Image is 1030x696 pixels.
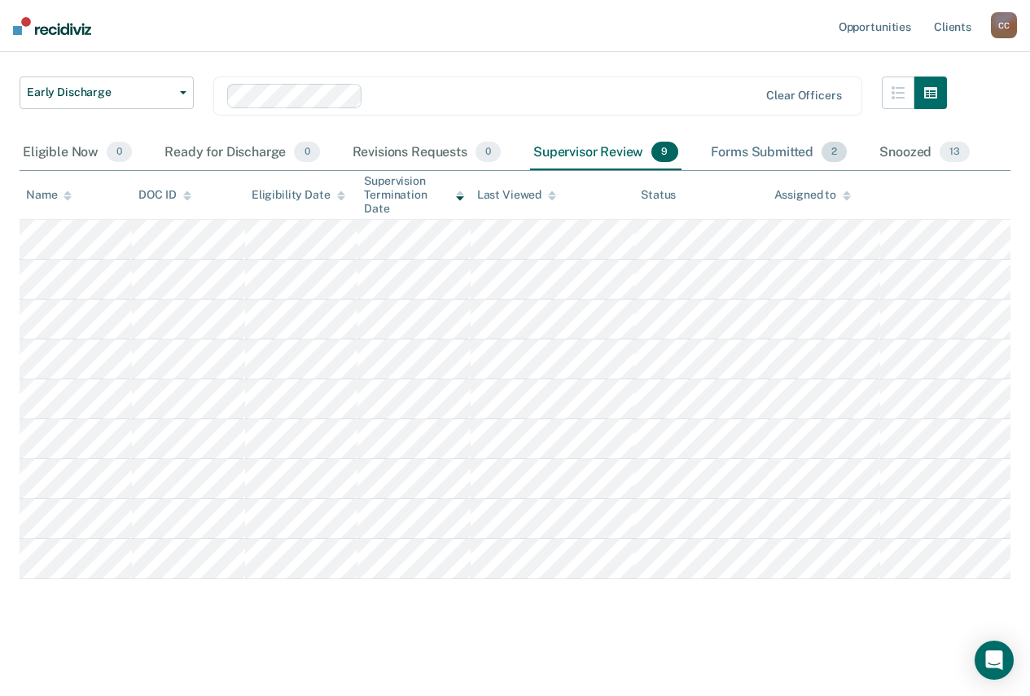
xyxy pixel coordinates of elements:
[940,142,970,163] span: 13
[294,142,319,163] span: 0
[876,135,973,171] div: Snoozed13
[766,89,841,103] div: Clear officers
[822,142,847,163] span: 2
[530,135,682,171] div: Supervisor Review9
[349,135,504,171] div: Revisions Requests0
[991,12,1017,38] button: CC
[20,77,194,109] button: Early Discharge
[138,188,191,202] div: DOC ID
[364,174,463,215] div: Supervision Termination Date
[991,12,1017,38] div: C C
[476,142,501,163] span: 0
[107,142,132,163] span: 0
[477,188,556,202] div: Last Viewed
[26,188,72,202] div: Name
[13,17,91,35] img: Recidiviz
[651,142,677,163] span: 9
[252,188,345,202] div: Eligibility Date
[20,135,135,171] div: Eligible Now0
[27,85,173,99] span: Early Discharge
[774,188,851,202] div: Assigned to
[641,188,676,202] div: Status
[975,641,1014,680] div: Open Intercom Messenger
[708,135,851,171] div: Forms Submitted2
[161,135,322,171] div: Ready for Discharge0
